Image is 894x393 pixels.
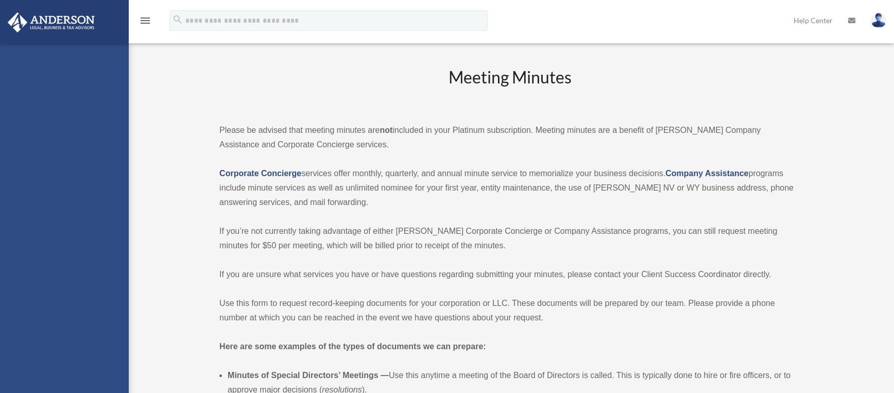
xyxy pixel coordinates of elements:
[665,169,748,178] a: Company Assistance
[139,18,151,27] a: menu
[219,224,801,253] p: If you’re not currently taking advantage of either [PERSON_NAME] Corporate Concierge or Company A...
[871,13,886,28] img: User Pic
[219,123,801,152] p: Please be advised that meeting minutes are included in your Platinum subscription. Meeting minute...
[228,371,389,380] b: Minutes of Special Directors’ Meetings —
[139,14,151,27] i: menu
[219,66,801,109] h2: Meeting Minutes
[219,166,801,210] p: services offer monthly, quarterly, and annual minute service to memorialize your business decisio...
[172,14,183,25] i: search
[219,342,486,351] strong: Here are some examples of the types of documents we can prepare:
[219,169,301,178] a: Corporate Concierge
[380,126,392,134] strong: not
[219,296,801,325] p: Use this form to request record-keeping documents for your corporation or LLC. These documents wi...
[219,267,801,282] p: If you are unsure what services you have or have questions regarding submitting your minutes, ple...
[5,12,98,32] img: Anderson Advisors Platinum Portal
